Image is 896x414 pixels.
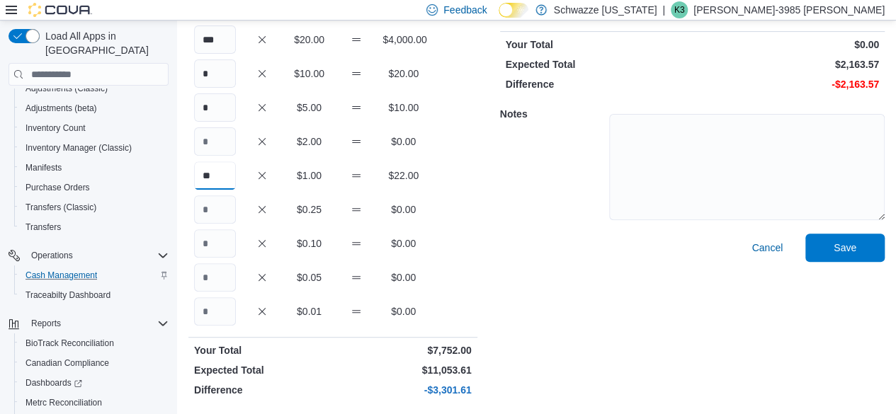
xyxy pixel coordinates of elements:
p: $0.10 [288,236,330,251]
span: Dashboards [25,377,82,389]
button: Metrc Reconciliation [14,393,174,413]
p: Expected Total [506,57,690,71]
p: $0.25 [288,202,330,217]
p: Difference [506,77,690,91]
a: Dashboards [20,374,88,391]
img: Cova [28,3,92,17]
p: $11,053.61 [336,363,472,377]
span: Save [834,241,856,255]
button: Traceabilty Dashboard [14,285,174,305]
span: Canadian Compliance [25,357,109,369]
p: $20.00 [382,67,424,81]
span: Manifests [20,159,169,176]
span: Transfers [20,219,169,236]
p: | [662,1,665,18]
p: Expected Total [194,363,330,377]
input: Quantity [194,229,236,258]
span: Adjustments (Classic) [20,80,169,97]
a: Manifests [20,159,67,176]
input: Quantity [194,161,236,190]
h5: Notes [500,100,606,128]
button: Inventory Count [14,118,174,138]
span: Traceabilty Dashboard [20,287,169,304]
span: Reports [31,318,61,329]
button: BioTrack Reconciliation [14,333,174,353]
input: Quantity [194,297,236,326]
span: BioTrack Reconciliation [20,335,169,352]
a: Transfers (Classic) [20,199,102,216]
span: Load All Apps in [GEOGRAPHIC_DATA] [40,29,169,57]
p: $0.00 [382,270,424,284]
p: $7,752.00 [336,343,472,357]
span: Purchase Orders [20,179,169,196]
p: -$2,163.57 [695,77,879,91]
p: $2.00 [288,134,330,149]
p: $20.00 [288,33,330,47]
a: Transfers [20,219,67,236]
p: $2,163.57 [695,57,879,71]
p: Your Total [194,343,330,357]
span: Canadian Compliance [20,355,169,372]
span: Operations [31,250,73,261]
button: Cancel [746,234,788,262]
a: Traceabilty Dashboard [20,287,116,304]
span: Reports [25,315,169,332]
input: Quantity [194,195,236,224]
a: Canadian Compliance [20,355,115,372]
input: Quantity [194,25,236,54]
button: Reports [25,315,67,332]
p: -$3,301.61 [336,383,472,397]
button: Cash Management [14,265,174,285]
p: Difference [194,383,330,397]
p: $4,000.00 [382,33,424,47]
p: Schwazze [US_STATE] [554,1,657,18]
button: Operations [3,246,174,265]
span: Transfers [25,222,61,233]
span: K3 [674,1,685,18]
span: Metrc Reconciliation [25,397,102,408]
span: Cancel [752,241,783,255]
span: Cash Management [25,270,97,281]
span: Inventory Count [20,120,169,137]
p: $22.00 [382,168,424,183]
p: $0.00 [382,202,424,217]
button: Transfers [14,217,174,237]
div: Kandice-3985 Marquez [671,1,688,18]
a: Inventory Manager (Classic) [20,139,137,156]
p: $0.00 [382,236,424,251]
span: Adjustments (Classic) [25,83,108,94]
a: Purchase Orders [20,179,96,196]
span: Dashboards [20,374,169,391]
p: [PERSON_NAME]-3985 [PERSON_NAME] [693,1,885,18]
span: Manifests [25,162,62,173]
input: Quantity [194,93,236,122]
a: Adjustments (Classic) [20,80,113,97]
a: BioTrack Reconciliation [20,335,120,352]
span: Inventory Count [25,122,86,134]
p: $0.00 [695,38,879,52]
button: Adjustments (beta) [14,98,174,118]
p: $1.00 [288,168,330,183]
span: Inventory Manager (Classic) [25,142,132,154]
span: Adjustments (beta) [25,103,97,114]
span: Transfers (Classic) [20,199,169,216]
p: $0.00 [382,304,424,318]
span: Metrc Reconciliation [20,394,169,411]
span: Operations [25,247,169,264]
a: Adjustments (beta) [20,100,103,117]
input: Quantity [194,263,236,292]
span: Feedback [443,3,487,17]
span: Traceabilty Dashboard [25,289,110,301]
span: Purchase Orders [25,182,90,193]
span: Adjustments (beta) [20,100,169,117]
span: Transfers (Classic) [25,202,96,213]
span: Inventory Manager (Classic) [20,139,169,156]
a: Cash Management [20,267,103,284]
button: Save [805,234,885,262]
button: Operations [25,247,79,264]
p: $10.00 [382,100,424,115]
button: Transfers (Classic) [14,197,174,217]
a: Inventory Count [20,120,91,137]
p: Your Total [506,38,690,52]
